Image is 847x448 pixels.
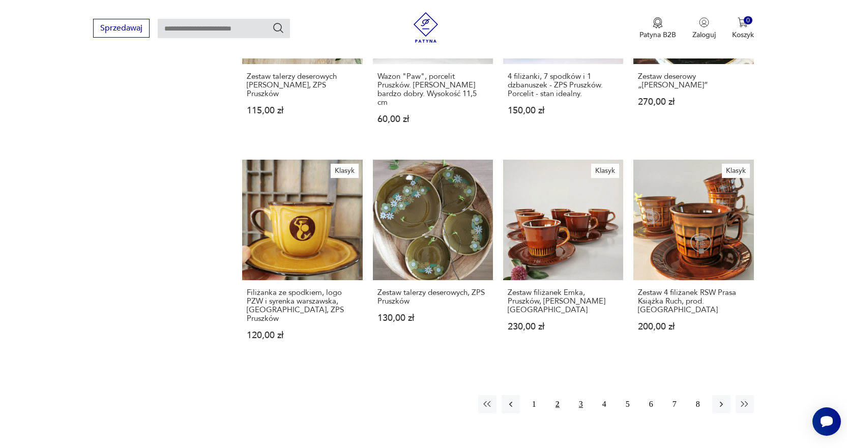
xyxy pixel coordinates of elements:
[732,30,754,40] p: Koszyk
[689,395,707,413] button: 8
[373,160,493,359] a: Zestaw talerzy deserowych, ZPS PruszkówZestaw talerzy deserowych, ZPS Pruszków130,00 zł
[619,395,637,413] button: 5
[638,288,749,314] h3: Zestaw 4 filiżanek RSW Prasa Książka Ruch, prod. [GEOGRAPHIC_DATA]
[508,288,619,314] h3: Zestaw filiżanek Emka, Pruszków, [PERSON_NAME][GEOGRAPHIC_DATA]
[639,17,676,40] a: Ikona medaluPatyna B2B
[692,30,716,40] p: Zaloguj
[508,322,619,331] p: 230,00 zł
[639,30,676,40] p: Patyna B2B
[548,395,567,413] button: 2
[633,160,753,359] a: KlasykZestaw 4 filiżanek RSW Prasa Książka Ruch, prod. PruszkówZestaw 4 filiżanek RSW Prasa Książ...
[411,12,441,43] img: Patyna - sklep z meblami i dekoracjami vintage
[377,288,488,306] h3: Zestaw talerzy deserowych, ZPS Pruszków
[93,25,150,33] a: Sprzedawaj
[377,72,488,107] h3: Wazon "Paw", porcelit Pruszków. [PERSON_NAME] bardzo dobry. Wysokość 11,5 cm
[508,72,619,98] h3: 4 filiżanki, 7 spodków i 1 dzbanuszek - ZPS Pruszków. Porcelit - stan idealny.
[572,395,590,413] button: 3
[247,106,358,115] p: 115,00 zł
[812,407,841,436] iframe: Smartsupp widget button
[638,72,749,89] h3: Zestaw deserowy „[PERSON_NAME]”
[377,115,488,124] p: 60,00 zł
[738,17,748,27] img: Ikona koszyka
[377,314,488,322] p: 130,00 zł
[653,17,663,28] img: Ikona medalu
[638,98,749,106] p: 270,00 zł
[642,395,660,413] button: 6
[525,395,543,413] button: 1
[692,17,716,40] button: Zaloguj
[247,331,358,340] p: 120,00 zł
[508,106,619,115] p: 150,00 zł
[699,17,709,27] img: Ikonka użytkownika
[503,160,623,359] a: KlasykZestaw filiżanek Emka, Pruszków, W. GołajewskaZestaw filiżanek Emka, Pruszków, [PERSON_NAME...
[595,395,614,413] button: 4
[272,22,284,34] button: Szukaj
[247,72,358,98] h3: Zestaw talerzy deserowych [PERSON_NAME], ZPS Pruszków
[665,395,684,413] button: 7
[247,288,358,323] h3: Filiżanka ze spodkiem, logo PZW i syrenka warszawska, [GEOGRAPHIC_DATA], ZPS Pruszków
[744,16,752,25] div: 0
[639,17,676,40] button: Patyna B2B
[242,160,362,359] a: KlasykFiliżanka ze spodkiem, logo PZW i syrenka warszawska, Nostalgia, ZPS PruszkówFiliżanka ze s...
[732,17,754,40] button: 0Koszyk
[638,322,749,331] p: 200,00 zł
[93,19,150,38] button: Sprzedawaj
